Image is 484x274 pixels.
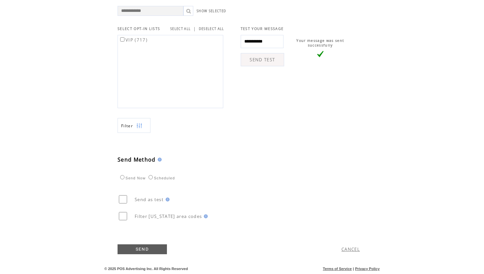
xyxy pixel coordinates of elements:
a: SEND TEST [241,53,284,66]
span: Send Method [118,156,156,163]
label: Send Now [119,176,146,180]
span: Send as test [135,197,164,202]
span: | [193,26,196,32]
a: CANCEL [341,246,360,252]
a: Terms of Service [323,267,352,271]
a: Filter [118,118,150,133]
a: DESELECT ALL [199,27,224,31]
img: help.gif [202,214,208,218]
img: filters.png [136,118,142,133]
label: Scheduled [147,176,175,180]
a: SHOW SELECTED [197,9,226,13]
span: Your message was sent successfully [296,38,344,47]
input: VIP (717) [120,37,124,42]
span: © 2025 POS Advertising Inc. All Rights Reserved [104,267,188,271]
a: Privacy Policy [355,267,380,271]
a: SEND [118,244,167,254]
img: help.gif [164,198,170,201]
input: Scheduled [148,175,153,179]
label: VIP (717) [119,37,148,43]
span: Filter [US_STATE] area codes [135,213,202,219]
input: Send Now [120,175,124,179]
span: | [353,267,354,271]
img: help.gif [156,158,162,162]
span: TEST YOUR MESSAGE [241,26,284,31]
span: SELECT OPT-IN LISTS [118,26,160,31]
span: Show filters [121,123,133,129]
a: SELECT ALL [170,27,191,31]
img: vLarge.png [317,51,324,57]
